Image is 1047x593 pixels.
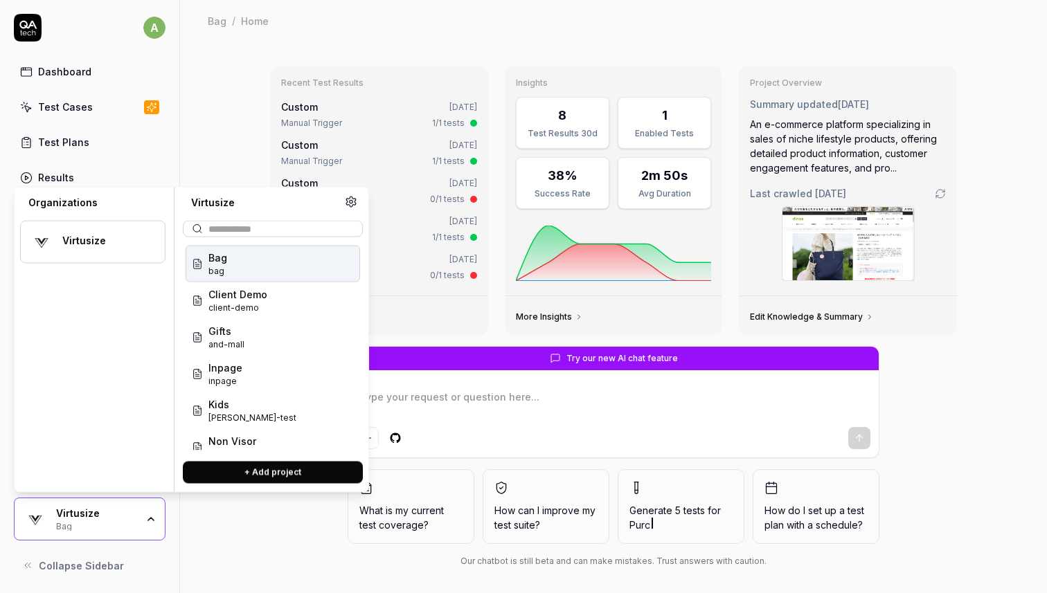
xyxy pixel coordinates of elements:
[208,14,226,28] div: Bag
[449,140,477,150] time: [DATE]
[348,555,879,567] div: Our chatbot is still beta and can make mistakes. Trust answers with caution.
[14,58,165,85] a: Dashboard
[38,135,89,149] div: Test Plans
[359,503,463,532] span: What is my current test coverage?
[449,178,477,188] time: [DATE]
[232,14,235,28] div: /
[38,170,74,185] div: Results
[516,77,712,89] h3: Insights
[38,100,93,114] div: Test Cases
[815,188,846,199] time: [DATE]
[208,361,242,375] span: Inpage
[627,188,702,200] div: Avg Duration
[935,188,946,199] a: Go to crawling settings
[281,139,318,151] span: Custom
[558,106,566,125] div: 8
[14,551,165,579] button: Collapse Sidebar
[278,135,480,170] a: Custom[DATE]Manual Trigger1/1 tests
[566,352,678,365] span: Try our new AI chat feature
[208,448,256,461] span: Project ID: 5R5J
[432,117,465,129] div: 1/1 tests
[62,235,147,247] div: Virtusize
[278,249,480,284] a: Custom[DATE]Manual Trigger0/1 tests
[618,469,744,544] button: Generate 5 tests forPurc
[345,196,357,212] a: Organization settings
[516,311,583,322] a: More Insights
[750,117,946,175] div: An e-commerce platform specializing in sales of niche lifestyle products, offering detailed produ...
[56,507,136,520] div: Virtusize
[208,302,267,314] span: Project ID: Scra
[278,173,480,208] a: Custom[DATE]Manual Trigger0/1 tests
[348,469,474,544] button: What is my current test coverage?
[241,14,269,28] div: Home
[20,196,165,210] div: Organizations
[208,338,244,351] span: Project ID: oAST
[627,127,702,140] div: Enabled Tests
[750,98,838,110] span: Summary updated
[449,102,477,112] time: [DATE]
[430,193,465,206] div: 0/1 tests
[56,520,136,531] div: Bag
[208,412,296,424] span: Project ID: K9uo
[281,117,342,129] div: Manual Trigger
[23,507,48,531] img: Virtusize Logo
[662,106,668,125] div: 1
[838,98,869,110] time: [DATE]
[281,101,318,113] span: Custom
[143,14,165,42] button: a
[278,211,480,246] a: Custom[DATE]Manual Trigger1/1 tests
[208,287,267,302] span: Client Demo
[208,265,227,277] span: Project ID: 2fcy
[483,469,609,544] button: How can I improve my test suite?
[449,216,477,226] time: [DATE]
[641,166,688,185] div: 2m 50s
[183,243,363,450] div: Suggestions
[278,97,480,132] a: Custom[DATE]Manual Trigger1/1 tests
[208,375,242,387] span: Project ID: SOys
[750,77,946,89] h3: Project Overview
[20,221,165,264] button: Virtusize LogoVirtusize
[14,164,165,191] a: Results
[525,188,600,200] div: Success Rate
[208,250,227,265] span: Bag
[432,231,465,244] div: 1/1 tests
[750,311,874,322] a: Edit Knowledge & Summary
[14,129,165,156] a: Test Plans
[14,93,165,120] a: Test Cases
[143,17,165,39] span: a
[782,207,914,280] img: Screenshot
[629,503,733,532] span: Generate 5 tests for
[208,397,296,412] span: Kids
[430,269,465,282] div: 0/1 tests
[39,558,124,573] span: Collapse Sidebar
[753,469,879,544] button: How do I set up a test plan with a schedule?
[281,155,342,167] div: Manual Trigger
[548,166,578,185] div: 38%
[14,498,165,540] button: Virtusize LogoVirtusizeBag
[629,519,650,531] span: Purc
[764,503,868,532] span: How do I set up a test plan with a schedule?
[183,462,363,484] button: + Add project
[750,186,846,201] span: Last crawled
[432,155,465,167] div: 1/1 tests
[494,503,598,532] span: How can I improve my test suite?
[449,254,477,264] time: [DATE]
[38,64,91,79] div: Dashboard
[29,230,54,255] img: Virtusize Logo
[281,77,477,89] h3: Recent Test Results
[208,324,244,338] span: Gifts
[525,127,600,140] div: Test Results 30d
[183,196,345,210] div: Virtusize
[208,434,256,448] span: Non Visor
[281,177,318,189] span: Custom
